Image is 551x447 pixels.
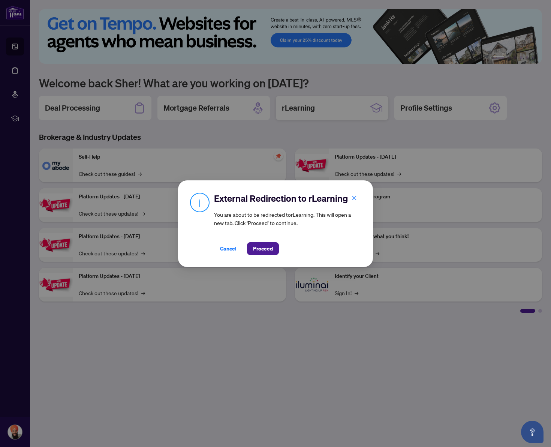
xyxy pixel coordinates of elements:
[220,243,237,255] span: Cancel
[214,192,361,204] h2: External Redirection to rLearning
[214,242,243,255] button: Cancel
[190,192,210,212] img: Info Icon
[352,195,357,200] span: close
[214,192,361,255] div: You are about to be redirected to rLearning . This will open a new tab. Click ‘Proceed’ to continue.
[253,243,273,255] span: Proceed
[521,421,544,443] button: Open asap
[247,242,279,255] button: Proceed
